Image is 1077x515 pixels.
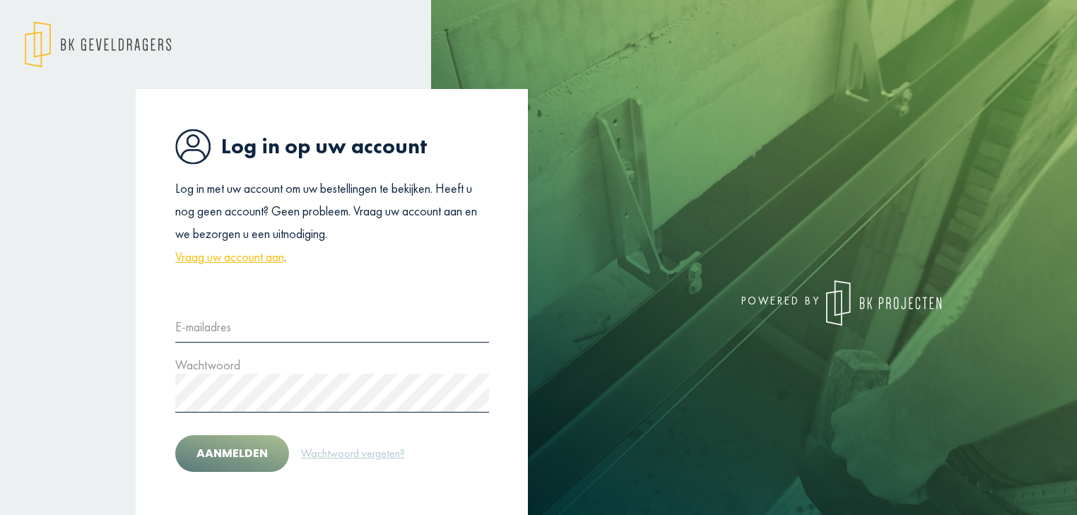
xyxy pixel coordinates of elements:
[175,129,211,165] img: icon
[25,21,171,68] img: logo
[300,444,406,463] a: Wachtwoord vergeten?
[549,280,941,326] div: powered by
[175,246,284,268] a: Vraag uw account aan
[175,177,489,269] p: Log in met uw account om uw bestellingen te bekijken. Heeft u nog geen account? Geen probleem. Vr...
[826,280,941,326] img: logo
[175,354,240,377] label: Wachtwoord
[175,435,289,472] button: Aanmelden
[175,129,489,165] h1: Log in op uw account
